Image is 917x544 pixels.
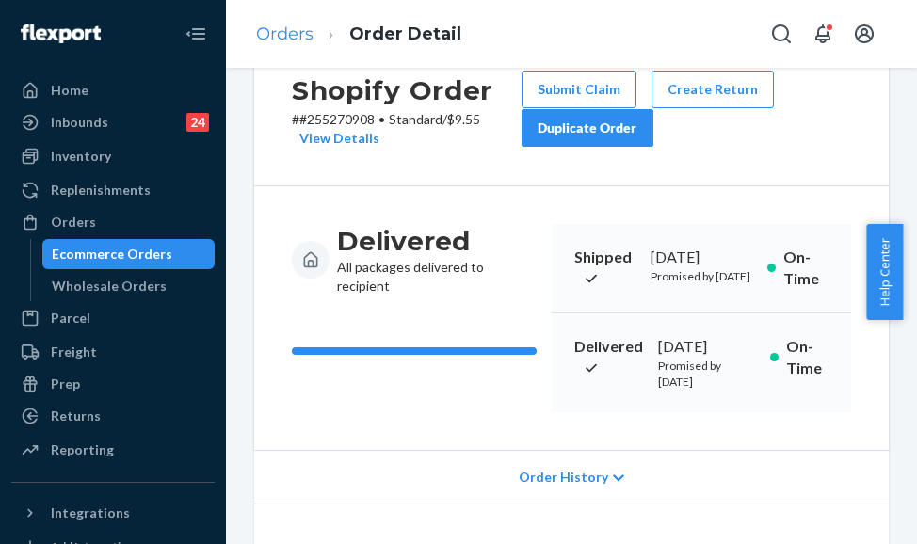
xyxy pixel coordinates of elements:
[21,24,101,43] img: Flexport logo
[652,71,774,108] button: Create Return
[11,435,215,465] a: Reporting
[51,181,151,200] div: Replenishments
[538,119,637,137] div: Duplicate Order
[378,111,385,127] span: •
[337,224,537,258] h3: Delivered
[186,113,209,132] div: 24
[292,129,379,148] button: View Details
[51,343,97,361] div: Freight
[786,336,829,379] p: On-Time
[51,407,101,425] div: Returns
[11,207,215,237] a: Orders
[292,110,522,148] p: # #255270908 / $9.55
[51,113,108,132] div: Inbounds
[522,109,653,147] button: Duplicate Order
[52,245,172,264] div: Ecommerce Orders
[241,7,476,62] ol: breadcrumbs
[658,336,755,358] div: [DATE]
[574,247,635,290] p: Shipped
[658,358,755,390] p: Promised by [DATE]
[256,24,314,44] a: Orders
[11,107,215,137] a: Inbounds24
[763,15,800,53] button: Open Search Box
[522,71,636,108] button: Submit Claim
[42,239,216,269] a: Ecommerce Orders
[11,337,215,367] a: Freight
[51,440,114,459] div: Reporting
[51,504,130,522] div: Integrations
[783,247,829,290] p: On-Time
[11,175,215,205] a: Replenishments
[11,369,215,399] a: Prep
[52,277,167,296] div: Wholesale Orders
[51,375,80,393] div: Prep
[845,15,883,53] button: Open account menu
[51,81,88,100] div: Home
[866,224,903,320] button: Help Center
[11,498,215,528] button: Integrations
[574,336,643,379] p: Delivered
[11,75,215,105] a: Home
[51,147,111,166] div: Inventory
[51,213,96,232] div: Orders
[519,468,608,487] span: Order History
[11,401,215,431] a: Returns
[651,247,752,268] div: [DATE]
[292,71,522,110] h2: Shopify Order
[177,15,215,53] button: Close Navigation
[804,15,842,53] button: Open notifications
[11,303,215,333] a: Parcel
[51,309,90,328] div: Parcel
[651,268,752,284] p: Promised by [DATE]
[42,271,216,301] a: Wholesale Orders
[11,141,215,171] a: Inventory
[349,24,461,44] a: Order Detail
[337,224,537,296] div: All packages delivered to recipient
[389,111,442,127] span: Standard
